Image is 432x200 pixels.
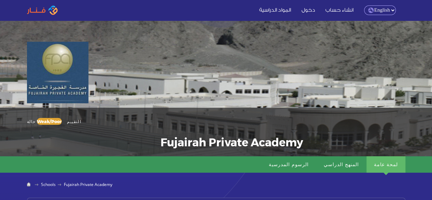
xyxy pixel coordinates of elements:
div: Weak/Poor [37,118,62,125]
a: Home [27,182,33,187]
span: Fujairah Private Academy [64,182,112,187]
a: الرسوم المدرسية [261,156,316,173]
a: المنهج الدراسي [316,156,366,173]
a: المواد الدراسية [255,6,295,13]
span: التقييم [67,115,81,128]
img: language.png [368,8,374,13]
a: دخول [297,6,320,13]
span: حالة [27,119,36,124]
h1: Fujairah Private Academy [27,136,303,148]
a: لمحة عامة [366,156,405,173]
a: Schools [41,182,56,187]
a: انشاء حساب [321,6,358,13]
